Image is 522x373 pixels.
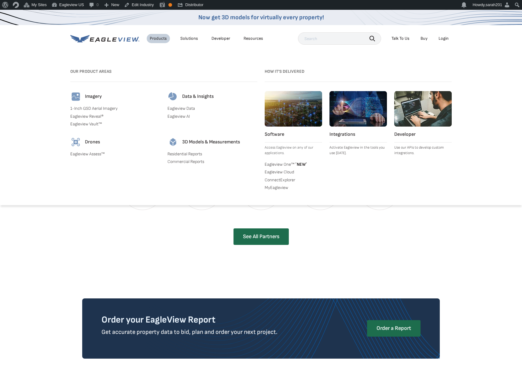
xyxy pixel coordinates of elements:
a: Eagleview Data [167,106,257,111]
span: NEW [294,162,307,167]
h4: Drones [85,139,100,145]
img: drones-icon.svg [70,137,81,148]
img: software.webp [265,91,322,127]
h4: Developer [394,131,452,138]
div: Solutions [180,36,198,41]
a: Developer Use our APIs to develop custom integrations. [394,91,452,156]
a: ConnectExplorer [265,177,322,183]
div: Resources [244,36,263,41]
h4: 3D Models & Measurements [182,139,240,145]
h4: Software [265,131,322,138]
img: developer.webp [394,91,452,127]
img: imagery-icon.svg [70,91,81,102]
div: OK [168,3,172,7]
a: Eagleview Vault™ [70,121,160,127]
input: Search [298,32,381,45]
h4: Integrations [329,131,387,138]
img: integrations.webp [329,91,387,127]
a: Buy [421,36,428,41]
a: MyEagleview [265,185,322,190]
div: Login [439,36,449,41]
a: Eagleview AI [167,114,257,119]
h4: Data & Insights [182,94,214,100]
p: Get accurate property data to bid, plan and order your next project. [101,327,278,337]
a: Developer [211,36,230,41]
img: data-icon.svg [167,91,178,102]
p: Use our APIs to develop custom integrations. [394,145,452,156]
a: Integrations Activate Eagleview in the tools you use [DATE]. [329,91,387,156]
a: Eagleview Reveal® [70,114,160,119]
h3: How it's Delivered [265,67,452,76]
h3: Our Product Areas [70,67,257,76]
a: 1-Inch GSD Aerial Imagery [70,106,160,111]
h3: Order your EagleView Report [101,312,215,327]
a: Eagleview Assess™ [70,151,160,157]
a: Eagleview One™ *NEW* [265,161,322,167]
a: Now get 3D models for virtually every property! [198,14,324,21]
a: Order a Report [367,320,421,337]
img: 3d-models-icon.svg [167,137,178,148]
a: See All Partners [233,228,289,245]
span: sarah201 [486,2,502,7]
h4: Imagery [85,94,102,100]
a: Eagleview Cloud [265,169,322,175]
p: Activate Eagleview in the tools you use [DATE]. [329,145,387,156]
p: Access Eagleview on any of our applications. [265,145,322,156]
div: Products [150,36,167,41]
a: Commercial Reports [167,159,257,164]
a: Residential Reports [167,151,257,157]
div: Talk To Us [391,36,410,41]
